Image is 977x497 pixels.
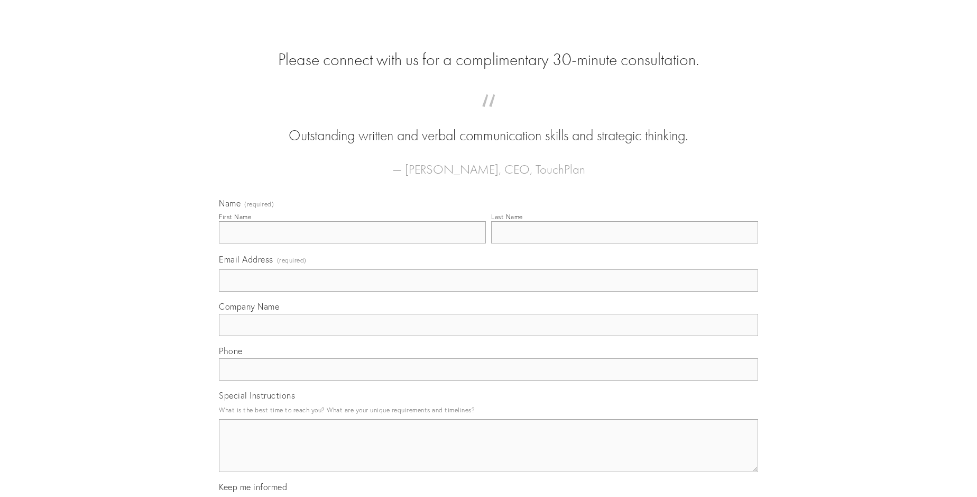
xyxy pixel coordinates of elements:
h2: Please connect with us for a complimentary 30-minute consultation. [219,50,758,70]
span: Phone [219,346,243,356]
div: First Name [219,213,251,221]
p: What is the best time to reach you? What are your unique requirements and timelines? [219,403,758,417]
figcaption: — [PERSON_NAME], CEO, TouchPlan [236,146,741,180]
span: Company Name [219,301,279,312]
span: “ [236,105,741,125]
span: Keep me informed [219,482,287,492]
span: Email Address [219,254,273,265]
span: Name [219,198,241,209]
span: Special Instructions [219,390,295,401]
span: (required) [277,253,307,267]
blockquote: Outstanding written and verbal communication skills and strategic thinking. [236,105,741,146]
div: Last Name [491,213,523,221]
span: (required) [244,201,274,207]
